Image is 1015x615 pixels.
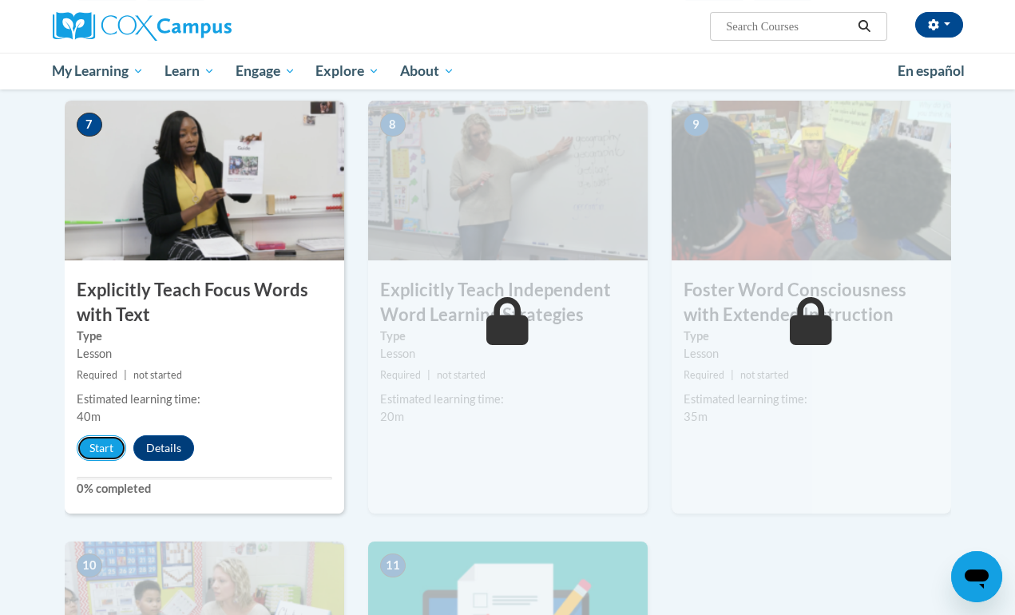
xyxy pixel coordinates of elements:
[724,17,852,36] input: Search Courses
[65,101,344,260] img: Course Image
[740,369,789,381] span: not started
[77,391,332,408] div: Estimated learning time:
[380,410,404,423] span: 20m
[165,61,215,81] span: Learn
[77,553,102,577] span: 10
[225,53,306,89] a: Engage
[684,410,708,423] span: 35m
[887,54,975,88] a: En español
[390,53,465,89] a: About
[400,61,454,81] span: About
[236,61,295,81] span: Engage
[915,12,963,38] button: Account Settings
[305,53,390,89] a: Explore
[315,61,379,81] span: Explore
[951,551,1002,602] iframe: Button to launch messaging window
[154,53,225,89] a: Learn
[380,391,636,408] div: Estimated learning time:
[77,327,332,345] label: Type
[380,113,406,137] span: 8
[684,113,709,137] span: 9
[684,391,939,408] div: Estimated learning time:
[672,278,951,327] h3: Foster Word Consciousness with Extended Instruction
[65,278,344,327] h3: Explicitly Teach Focus Words with Text
[52,61,144,81] span: My Learning
[380,345,636,363] div: Lesson
[380,369,421,381] span: Required
[684,369,724,381] span: Required
[77,369,117,381] span: Required
[77,345,332,363] div: Lesson
[852,17,876,36] button: Search
[368,278,648,327] h3: Explicitly Teach Independent Word Learning Strategies
[368,101,648,260] img: Course Image
[124,369,127,381] span: |
[133,435,194,461] button: Details
[42,53,155,89] a: My Learning
[41,53,975,89] div: Main menu
[437,369,486,381] span: not started
[684,345,939,363] div: Lesson
[380,327,636,345] label: Type
[380,553,406,577] span: 11
[53,12,340,41] a: Cox Campus
[672,101,951,260] img: Course Image
[53,12,232,41] img: Cox Campus
[77,435,126,461] button: Start
[427,369,430,381] span: |
[77,480,332,498] label: 0% completed
[898,62,965,79] span: En español
[684,327,939,345] label: Type
[731,369,734,381] span: |
[77,113,102,137] span: 7
[133,369,182,381] span: not started
[77,410,101,423] span: 40m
